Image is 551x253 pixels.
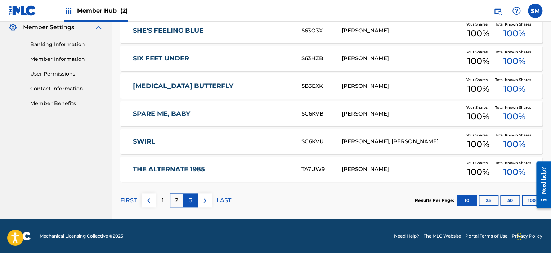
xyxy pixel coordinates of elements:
a: User Permissions [30,70,103,78]
p: 3 [189,196,192,205]
button: 50 [500,195,520,206]
span: 100 % [503,55,525,68]
span: 100 % [467,82,489,95]
div: [PERSON_NAME] [342,165,462,173]
a: Need Help? [394,233,419,239]
span: Total Known Shares [495,132,534,138]
span: Your Shares [466,105,490,110]
button: 100 [522,195,542,206]
a: SWIRL [133,137,292,146]
div: Help [509,4,524,18]
span: 100 % [467,166,489,179]
iframe: Resource Center [531,156,551,214]
span: Total Known Shares [495,77,534,82]
p: 2 [175,196,178,205]
span: 100 % [503,27,525,40]
span: Your Shares [466,160,490,166]
span: Total Known Shares [495,49,534,55]
img: right [201,196,209,205]
a: THE ALTERNATE 1985 [133,165,292,173]
button: 25 [479,195,498,206]
img: help [512,6,521,15]
img: Top Rightsholders [64,6,73,15]
span: 100 % [503,110,525,123]
div: [PERSON_NAME] [342,27,462,35]
span: 100 % [467,27,489,40]
a: SHE'S FEELING BLUE [133,27,292,35]
img: left [144,196,153,205]
a: SIX FEET UNDER [133,54,292,63]
a: Portal Terms of Use [465,233,507,239]
img: search [493,6,502,15]
p: LAST [216,196,231,205]
img: Member Settings [9,23,17,32]
span: 100 % [467,138,489,151]
p: Results Per Page: [415,197,456,204]
a: Public Search [490,4,505,18]
span: Total Known Shares [495,160,534,166]
div: [PERSON_NAME] [342,54,462,63]
a: Member Benefits [30,100,103,107]
div: [PERSON_NAME] [342,82,462,90]
span: 100 % [467,110,489,123]
span: 100 % [503,82,525,95]
img: expand [94,23,103,32]
div: [PERSON_NAME] [342,110,462,118]
span: 100 % [503,166,525,179]
span: Member Settings [23,23,74,32]
a: Member Information [30,55,103,63]
div: S63HZB [301,54,341,63]
a: The MLC Website [424,233,461,239]
a: Contact Information [30,85,103,92]
span: (2) [120,7,128,14]
a: Privacy Policy [512,233,542,239]
p: 1 [162,196,164,205]
span: Member Hub [77,6,128,15]
span: Mechanical Licensing Collective © 2025 [40,233,123,239]
div: SC6KVU [301,137,341,146]
div: Drag [517,226,521,247]
div: S63O3X [301,27,341,35]
span: Your Shares [466,132,490,138]
span: Your Shares [466,49,490,55]
p: FIRST [120,196,137,205]
span: 100 % [467,55,489,68]
a: [MEDICAL_DATA] BUTTERFLY [133,82,292,90]
div: SC6KVB [301,110,341,118]
span: Your Shares [466,22,490,27]
div: User Menu [528,4,542,18]
a: SPARE ME, BABY [133,110,292,118]
span: Your Shares [466,77,490,82]
div: SB3EXK [301,82,341,90]
img: logo [9,232,31,240]
span: 100 % [503,138,525,151]
div: TA7UW9 [301,165,341,173]
img: MLC Logo [9,5,36,16]
iframe: Chat Widget [515,218,551,253]
a: Banking Information [30,41,103,48]
div: [PERSON_NAME], [PERSON_NAME] [342,137,462,146]
span: Total Known Shares [495,105,534,110]
span: Total Known Shares [495,22,534,27]
button: 10 [457,195,477,206]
